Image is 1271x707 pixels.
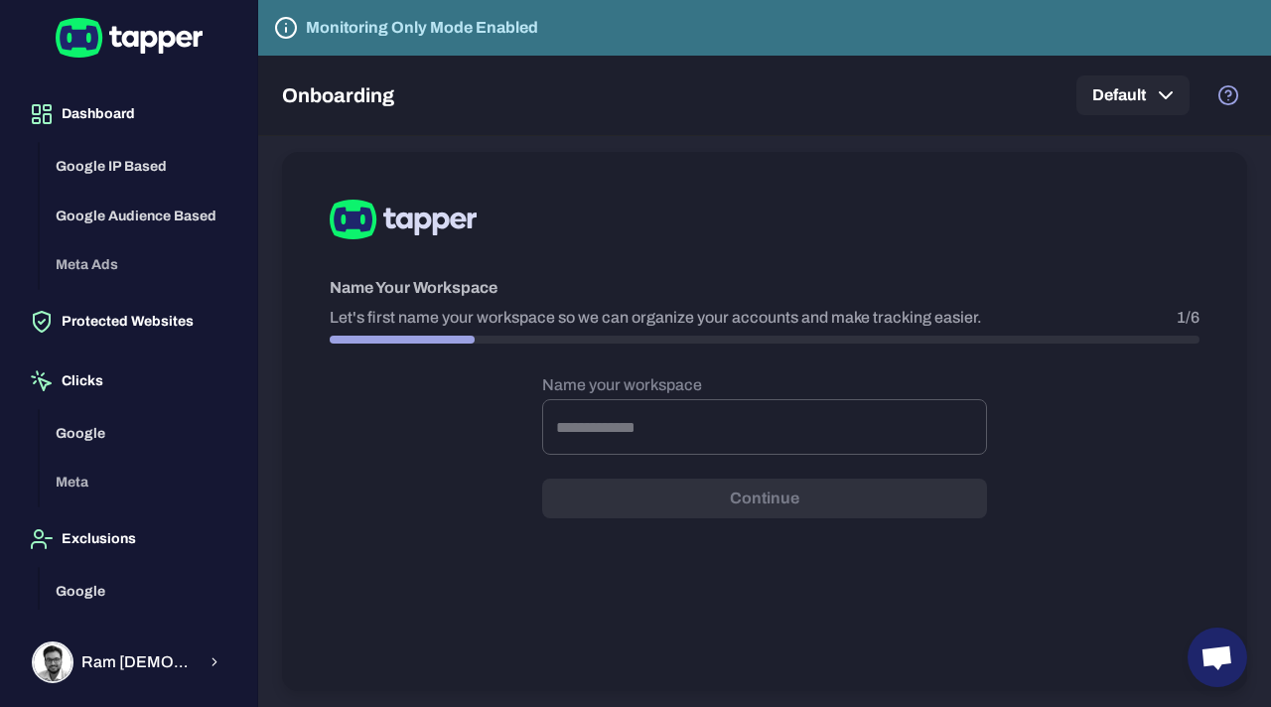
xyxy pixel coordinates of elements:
a: Exclusions [16,529,241,546]
button: Protected Websites [16,294,241,350]
a: Google [40,423,241,440]
p: Let's first name your workspace so we can organize your accounts and make tracking easier. [330,308,982,328]
h6: Monitoring Only Mode Enabled [306,16,538,40]
button: Google IP Based [40,142,241,192]
p: 1/6 [1177,308,1200,328]
span: Ram [DEMOGRAPHIC_DATA] [81,652,196,672]
a: Dashboard [16,104,241,121]
button: Google Audience Based [40,192,241,241]
h6: Name Your Workspace [330,276,1200,300]
button: Clicks [16,353,241,409]
a: Google [40,581,241,598]
button: Ram KrishnaRam [DEMOGRAPHIC_DATA] [16,634,241,691]
a: Protected Websites [16,312,241,329]
a: Clicks [16,371,241,388]
button: Dashboard [16,86,241,142]
h5: Onboarding [282,83,394,107]
button: Exclusions [16,511,241,567]
button: Google [40,567,241,617]
button: Default [1076,75,1190,115]
button: Google [40,409,241,459]
a: Google IP Based [40,157,241,174]
img: Ram Krishna [34,643,71,681]
svg: Tapper is not blocking any fraudulent activity for this domain [274,16,298,40]
a: Google Audience Based [40,206,241,222]
div: Open chat [1188,628,1247,687]
p: Name your workspace [542,375,987,395]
